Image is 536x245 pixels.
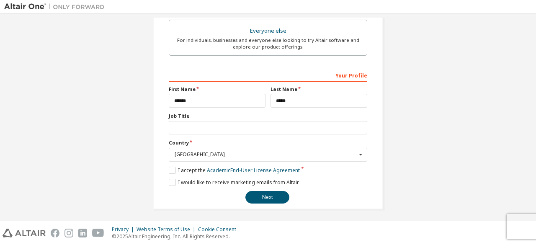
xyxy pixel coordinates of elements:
label: Country [169,139,367,146]
div: Everyone else [174,25,362,37]
label: Last Name [271,86,367,93]
img: youtube.svg [92,229,104,237]
a: Academic End-User License Agreement [207,167,300,174]
div: Privacy [112,226,137,233]
button: Next [245,191,289,204]
div: Your Profile [169,68,367,82]
img: altair_logo.svg [3,229,46,237]
div: Website Terms of Use [137,226,198,233]
div: [GEOGRAPHIC_DATA] [175,152,357,157]
label: First Name [169,86,265,93]
img: instagram.svg [64,229,73,237]
div: For individuals, businesses and everyone else looking to try Altair software and explore our prod... [174,37,362,50]
label: I accept the [169,167,300,174]
label: I would like to receive marketing emails from Altair [169,179,299,186]
label: Job Title [169,113,367,119]
div: Cookie Consent [198,226,241,233]
img: Altair One [4,3,109,11]
img: linkedin.svg [78,229,87,237]
p: © 2025 Altair Engineering, Inc. All Rights Reserved. [112,233,241,240]
img: facebook.svg [51,229,59,237]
